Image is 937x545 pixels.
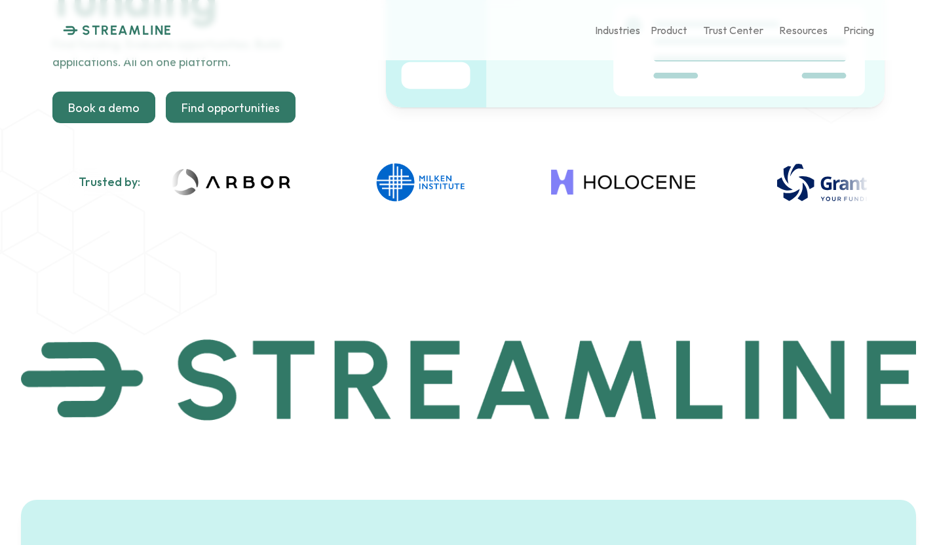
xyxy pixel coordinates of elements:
p: Industries [595,24,640,36]
p: STREAMLINE [82,22,172,38]
a: Trust Center [703,19,763,42]
p: Resources [779,24,828,36]
p: Find opportunities [182,101,280,115]
a: Resources [779,19,828,42]
a: STREAMLINE [63,22,172,38]
p: Trust Center [703,24,763,36]
a: Pricing [843,19,874,42]
a: Find opportunities [166,92,296,124]
a: Book a demo [52,92,155,124]
p: Pricing [843,24,874,36]
p: Book a demo [68,101,140,115]
p: Product [651,24,687,36]
h2: Trusted by: [79,175,140,189]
